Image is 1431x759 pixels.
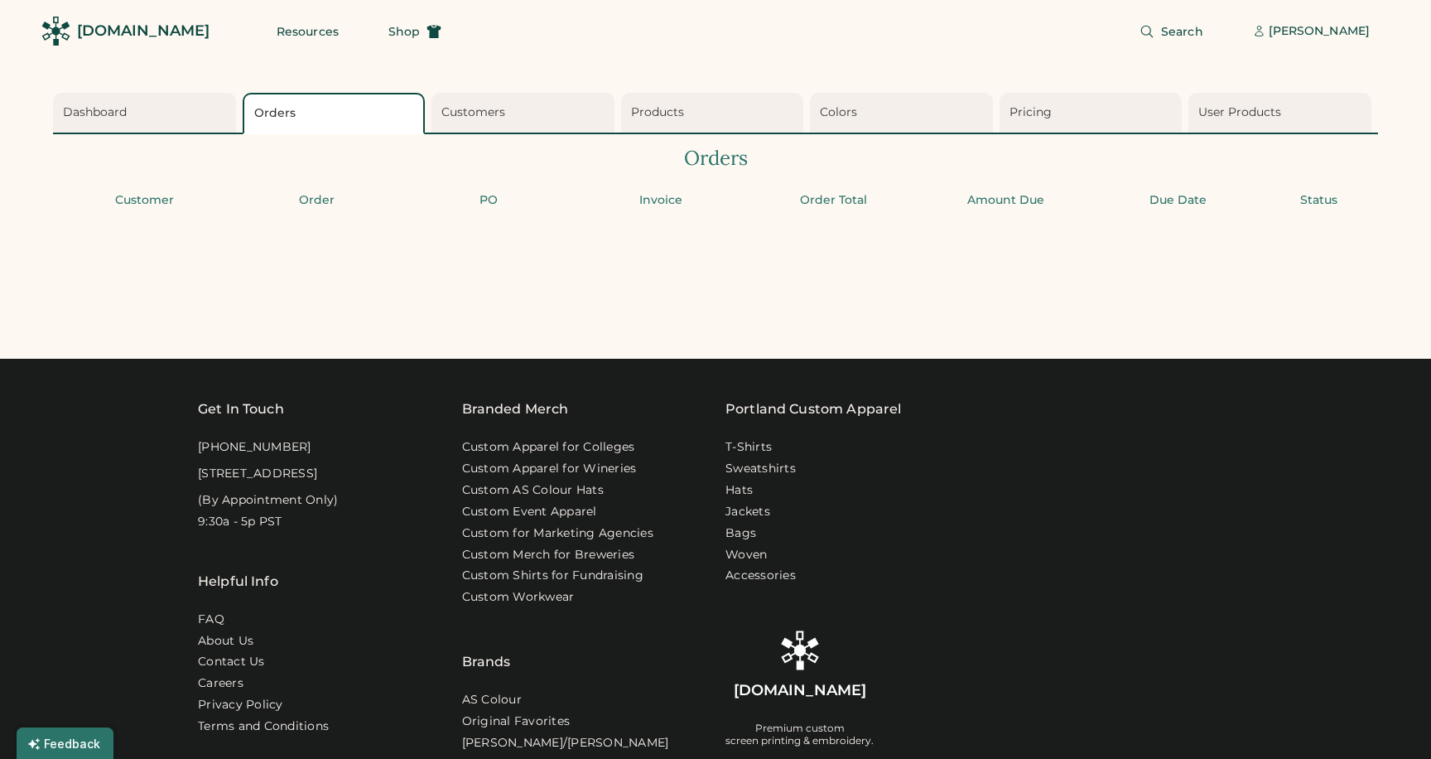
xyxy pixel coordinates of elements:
div: Get In Touch [198,399,284,419]
div: Branded Merch [462,399,569,419]
div: Orders [254,105,419,122]
a: FAQ [198,612,224,628]
div: [DOMAIN_NAME] [734,680,866,701]
a: Privacy Policy [198,697,283,713]
a: [PERSON_NAME]/[PERSON_NAME] [462,735,669,752]
div: [PHONE_NUMBER] [198,439,311,456]
a: Contact Us [198,654,265,670]
a: Hats [725,482,753,499]
div: Products [631,104,799,121]
div: Customers [441,104,609,121]
a: Original Favorites [462,713,571,730]
a: Jackets [725,504,770,520]
a: Custom Apparel for Colleges [462,439,635,456]
img: Rendered Logo - Screens [780,631,820,670]
button: Shop [369,15,461,48]
a: Accessories [725,568,796,584]
a: T-Shirts [725,439,772,456]
div: Pricing [1009,104,1178,121]
a: AS Colour [462,692,522,708]
div: [STREET_ADDRESS] [198,466,317,482]
div: Order Total [752,192,914,209]
div: 9:30a - 5p PST [198,514,282,530]
a: Careers [198,675,243,692]
div: Helpful Info [198,572,278,592]
a: Custom Apparel for Wineries [462,461,637,477]
img: Rendered Logo - Screens [41,17,70,46]
a: Custom Merch for Breweries [462,547,635,563]
div: Customer [63,192,225,209]
div: Orders [53,144,1378,172]
a: About Us [198,633,253,650]
div: Premium custom screen printing & embroidery. [725,722,874,748]
a: Custom Workwear [462,589,575,606]
div: [DOMAIN_NAME] [77,21,210,41]
div: Dashboard [63,104,231,121]
div: User Products [1198,104,1366,121]
a: Custom Shirts for Fundraising [462,568,643,584]
div: [PERSON_NAME] [1269,23,1370,40]
button: Search [1120,15,1223,48]
div: Status [1269,192,1368,209]
div: Colors [820,104,988,121]
div: Terms and Conditions [198,718,329,735]
div: Order [235,192,397,209]
span: Shop [388,26,420,37]
a: Sweatshirts [725,461,796,477]
span: Search [1161,26,1203,37]
a: Custom AS Colour Hats [462,482,604,499]
a: Custom for Marketing Agencies [462,525,653,542]
a: Woven [725,547,767,563]
div: Invoice [580,192,742,209]
div: (By Appointment Only) [198,492,338,509]
div: PO [407,192,570,209]
div: Due Date [1096,192,1259,209]
button: Resources [257,15,359,48]
a: Custom Event Apparel [462,504,597,520]
div: Brands [462,611,511,672]
a: Portland Custom Apparel [725,399,901,419]
a: Bags [725,525,756,542]
div: Amount Due [924,192,1086,209]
